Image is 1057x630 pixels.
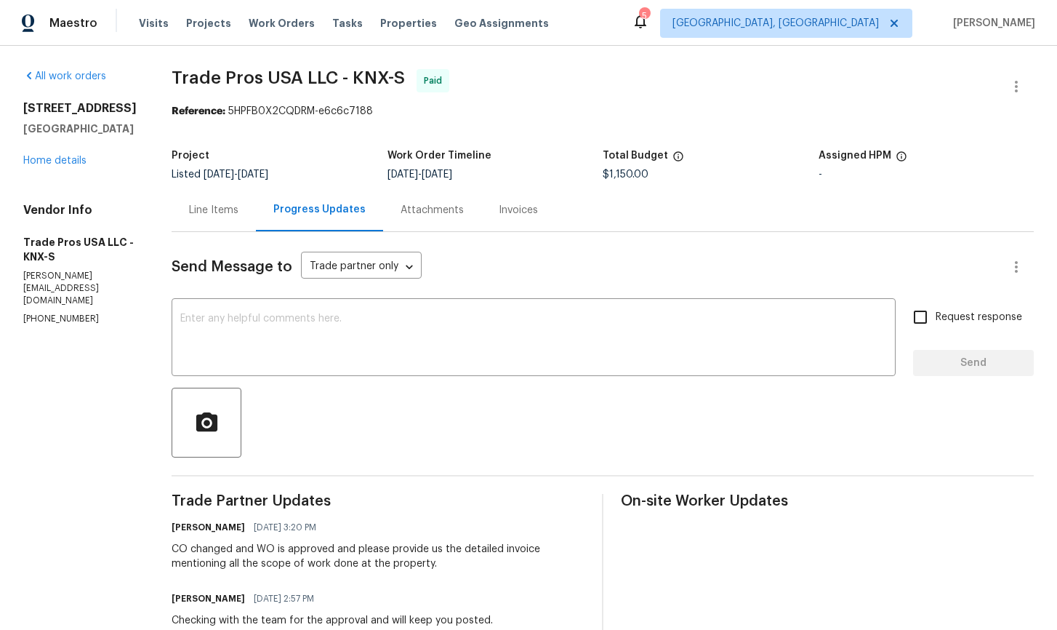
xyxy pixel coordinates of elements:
[238,170,268,180] span: [DATE]
[454,16,549,31] span: Geo Assignments
[204,170,234,180] span: [DATE]
[273,202,366,217] div: Progress Updates
[23,235,137,264] h5: Trade Pros USA LLC - KNX-S
[23,101,137,116] h2: [STREET_ADDRESS]
[172,170,268,180] span: Listed
[139,16,169,31] span: Visits
[254,591,314,606] span: [DATE] 2:57 PM
[499,203,538,218] div: Invoices
[603,170,648,180] span: $1,150.00
[172,591,245,606] h6: [PERSON_NAME]
[639,9,649,23] div: 5
[172,520,245,535] h6: [PERSON_NAME]
[172,151,209,161] h5: Project
[49,16,97,31] span: Maestro
[424,73,448,88] span: Paid
[249,16,315,31] span: Work Orders
[332,18,363,28] span: Tasks
[387,170,452,180] span: -
[23,203,137,218] h4: Vendor Info
[172,69,405,87] span: Trade Pros USA LLC - KNX-S
[23,121,137,136] h5: [GEOGRAPHIC_DATA]
[172,104,1034,119] div: 5HPFB0X2CQDRM-e6c6c7188
[603,151,668,161] h5: Total Budget
[186,16,231,31] span: Projects
[254,520,316,535] span: [DATE] 3:20 PM
[204,170,268,180] span: -
[672,16,879,31] span: [GEOGRAPHIC_DATA], [GEOGRAPHIC_DATA]
[172,260,292,274] span: Send Message to
[896,151,907,170] span: The hpm assigned to this work order.
[387,151,491,161] h5: Work Order Timeline
[172,542,584,571] div: CO changed and WO is approved and please provide us the detailed invoice mentioning all the scope...
[422,170,452,180] span: [DATE]
[172,494,584,509] span: Trade Partner Updates
[23,270,137,307] p: [PERSON_NAME][EMAIL_ADDRESS][DOMAIN_NAME]
[621,494,1034,509] span: On-site Worker Updates
[819,170,1034,180] div: -
[387,170,418,180] span: [DATE]
[23,71,106,81] a: All work orders
[172,106,225,116] b: Reference:
[380,16,437,31] span: Properties
[936,310,1022,325] span: Request response
[23,156,87,166] a: Home details
[947,16,1035,31] span: [PERSON_NAME]
[23,313,137,325] p: [PHONE_NUMBER]
[819,151,891,161] h5: Assigned HPM
[189,203,238,218] div: Line Items
[672,151,684,170] span: The total cost of line items that have been proposed by Opendoor. This sum includes line items th...
[401,203,464,218] div: Attachments
[301,255,422,279] div: Trade partner only
[172,613,493,628] div: Checking with the team for the approval and will keep you posted.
